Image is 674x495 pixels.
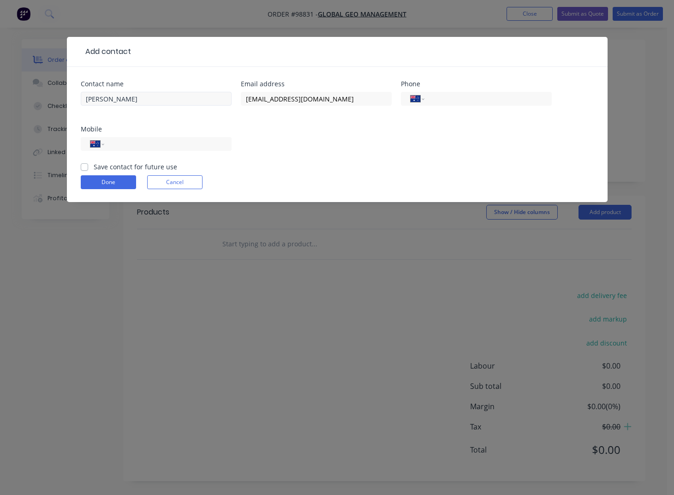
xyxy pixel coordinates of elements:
[81,175,136,189] button: Done
[147,175,203,189] button: Cancel
[81,81,232,87] div: Contact name
[94,162,177,172] label: Save contact for future use
[81,46,131,57] div: Add contact
[241,81,392,87] div: Email address
[81,126,232,132] div: Mobile
[401,81,552,87] div: Phone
